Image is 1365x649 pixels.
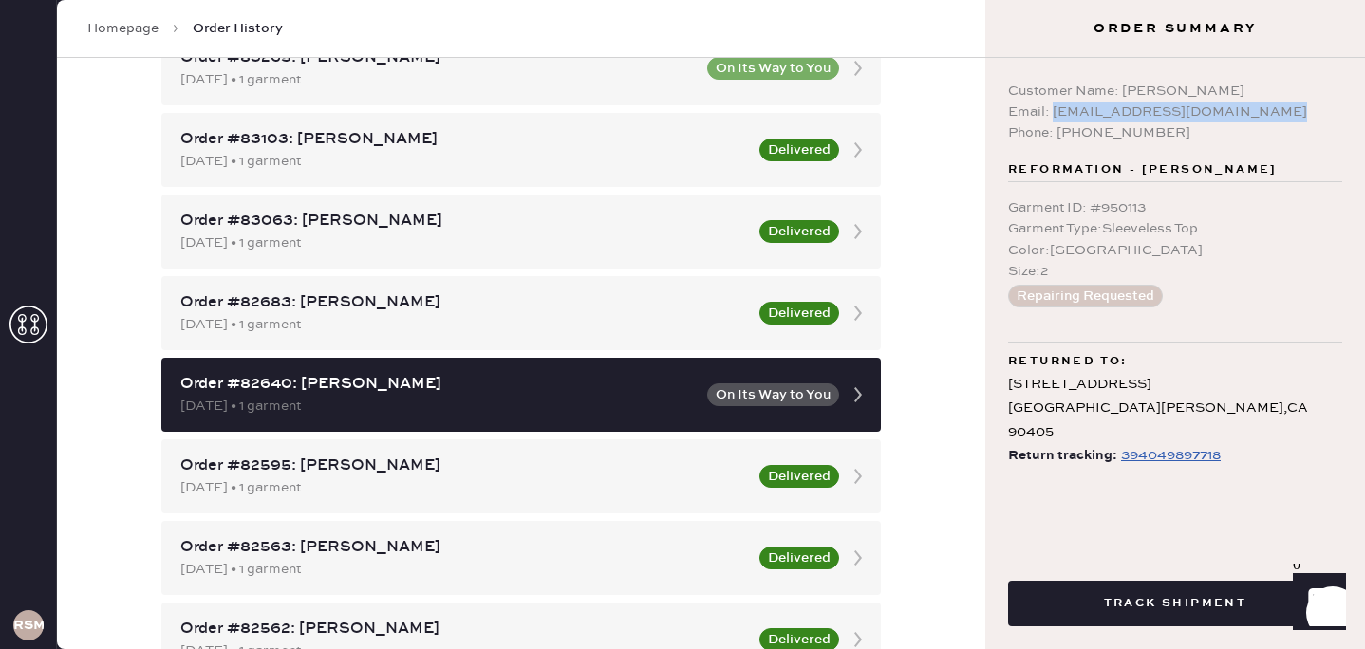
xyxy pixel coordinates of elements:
[1008,350,1128,373] span: Returned to:
[180,210,748,232] div: Order #83063: [PERSON_NAME]
[180,46,696,69] div: Order #83265: [PERSON_NAME]
[1275,564,1356,645] iframe: Front Chat
[759,139,839,161] button: Delivered
[1121,444,1221,467] div: https://www.fedex.com/apps/fedextrack/?tracknumbers=394049897718&cntry_code=US
[180,69,696,90] div: [DATE] • 1 garment
[1008,593,1342,611] a: Track Shipment
[1008,285,1163,307] button: Repairing Requested
[87,19,159,38] a: Homepage
[707,383,839,406] button: On Its Way to You
[180,454,748,477] div: Order #82595: [PERSON_NAME]
[180,477,748,498] div: [DATE] • 1 garment
[1008,444,1117,468] span: Return tracking:
[1008,581,1342,626] button: Track Shipment
[180,291,748,314] div: Order #82683: [PERSON_NAME]
[1008,218,1342,239] div: Garment Type : Sleeveless Top
[13,619,44,632] h3: RSMA
[759,220,839,243] button: Delivered
[180,559,748,580] div: [DATE] • 1 garment
[1008,102,1342,122] div: Email: [EMAIL_ADDRESS][DOMAIN_NAME]
[759,465,839,488] button: Delivered
[193,19,283,38] span: Order History
[985,19,1365,38] h3: Order Summary
[759,547,839,569] button: Delivered
[180,314,748,335] div: [DATE] • 1 garment
[1008,373,1342,445] div: [STREET_ADDRESS] [GEOGRAPHIC_DATA][PERSON_NAME] , CA 90405
[1008,261,1342,282] div: Size : 2
[1008,240,1342,261] div: Color : [GEOGRAPHIC_DATA]
[1008,122,1342,143] div: Phone: [PHONE_NUMBER]
[180,536,748,559] div: Order #82563: [PERSON_NAME]
[1117,444,1221,468] a: 394049897718
[1008,81,1342,102] div: Customer Name: [PERSON_NAME]
[180,373,696,396] div: Order #82640: [PERSON_NAME]
[180,232,748,253] div: [DATE] • 1 garment
[759,302,839,324] button: Delivered
[180,151,748,172] div: [DATE] • 1 garment
[1008,158,1278,181] span: Reformation - [PERSON_NAME]
[180,396,696,417] div: [DATE] • 1 garment
[180,618,748,640] div: Order #82562: [PERSON_NAME]
[180,128,748,151] div: Order #83103: [PERSON_NAME]
[1008,197,1342,218] div: Garment ID : # 950113
[707,57,839,80] button: On Its Way to You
